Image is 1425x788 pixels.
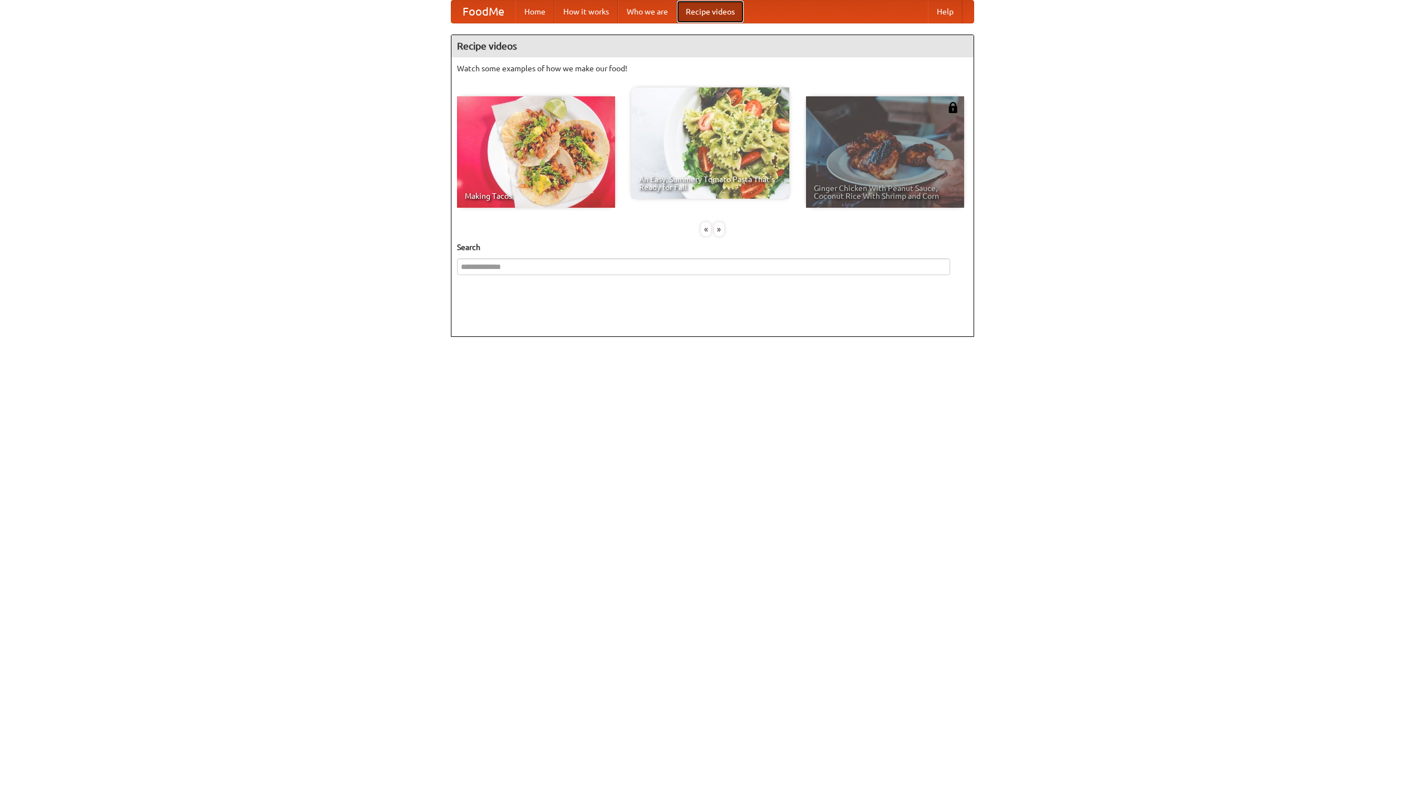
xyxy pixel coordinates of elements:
a: Home [515,1,554,23]
a: Who we are [618,1,677,23]
a: An Easy, Summery Tomato Pasta That's Ready for Fall [631,87,789,199]
a: Recipe videos [677,1,744,23]
span: An Easy, Summery Tomato Pasta That's Ready for Fall [639,175,782,191]
p: Watch some examples of how we make our food! [457,63,968,74]
a: Making Tacos [457,96,615,208]
div: » [714,222,724,236]
div: « [701,222,711,236]
a: How it works [554,1,618,23]
span: Making Tacos [465,192,607,200]
a: FoodMe [451,1,515,23]
a: Help [928,1,962,23]
h5: Search [457,242,968,253]
img: 483408.png [947,102,959,113]
h4: Recipe videos [451,35,974,57]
